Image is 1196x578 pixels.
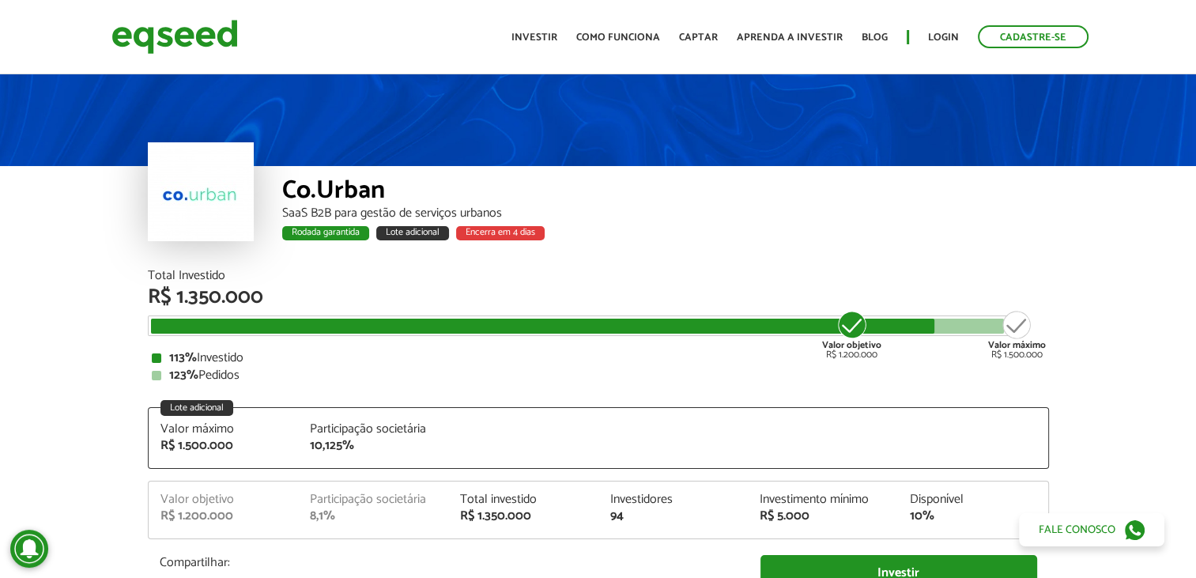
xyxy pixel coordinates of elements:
div: 10,125% [310,440,436,452]
img: EqSeed [111,16,238,58]
div: Co.Urban [282,178,1049,207]
a: Blog [862,32,888,43]
strong: 113% [169,347,197,368]
div: Pedidos [152,369,1045,382]
div: 94 [609,510,736,523]
div: R$ 1.350.000 [460,510,587,523]
strong: Valor máximo [988,338,1046,353]
div: Rodada garantida [282,226,369,240]
div: Total investido [460,493,587,506]
div: R$ 1.200.000 [822,309,881,360]
div: R$ 1.350.000 [148,287,1049,308]
a: Fale conosco [1019,513,1164,546]
strong: 123% [169,365,198,386]
a: Cadastre-se [978,25,1088,48]
div: Disponível [910,493,1036,506]
p: Compartilhar: [160,555,737,570]
div: Lote adicional [376,226,449,240]
div: Investimento mínimo [760,493,886,506]
div: SaaS B2B para gestão de serviços urbanos [282,207,1049,220]
div: Encerra em 4 dias [456,226,545,240]
div: Lote adicional [160,400,233,416]
div: Valor objetivo [160,493,287,506]
div: Investido [152,352,1045,365]
div: Valor máximo [160,423,287,436]
div: R$ 1.500.000 [160,440,287,452]
strong: Valor objetivo [822,338,881,353]
a: Investir [511,32,557,43]
div: R$ 1.200.000 [160,510,287,523]
a: Aprenda a investir [737,32,843,43]
div: Total Investido [148,270,1049,282]
div: R$ 1.500.000 [988,309,1046,360]
a: Login [928,32,959,43]
a: Captar [679,32,718,43]
div: 10% [910,510,1036,523]
div: 8,1% [310,510,436,523]
div: Participação societária [310,493,436,506]
div: Participação societária [310,423,436,436]
div: R$ 5.000 [760,510,886,523]
a: Como funciona [576,32,660,43]
div: Investidores [609,493,736,506]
